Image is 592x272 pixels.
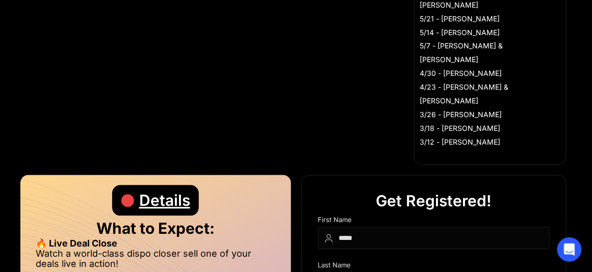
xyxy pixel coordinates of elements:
[36,238,117,249] strong: 🔥 Live Deal Close
[376,186,492,216] div: Get Registered!
[557,237,582,262] div: Open Intercom Messenger
[96,220,215,238] strong: What to Expect:
[139,185,190,216] div: Details
[318,216,550,227] div: First Name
